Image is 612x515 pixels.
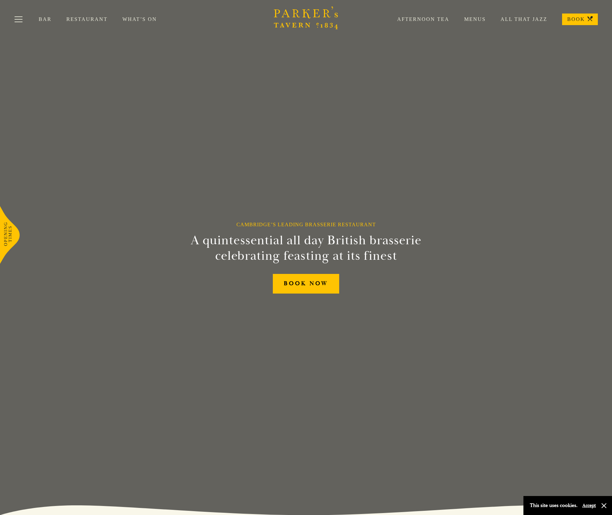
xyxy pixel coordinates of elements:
p: This site uses cookies. [530,501,578,510]
h2: A quintessential all day British brasserie celebrating feasting at its finest [159,233,453,264]
button: Close and accept [601,502,607,509]
h1: Cambridge’s Leading Brasserie Restaurant [236,221,376,228]
button: Accept [582,502,596,509]
a: BOOK NOW [273,274,339,294]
